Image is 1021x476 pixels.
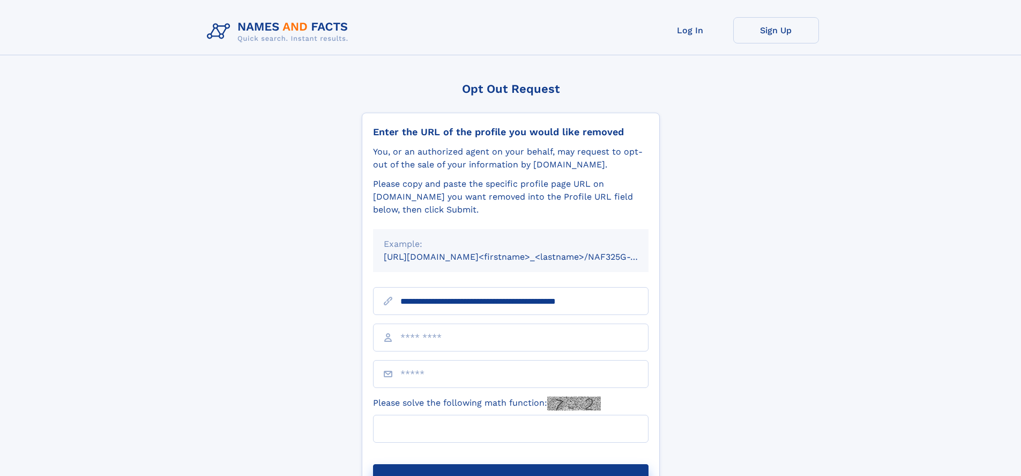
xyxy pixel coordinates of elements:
div: Enter the URL of the profile you would like removed [373,126,649,138]
div: Please copy and paste the specific profile page URL on [DOMAIN_NAME] you want removed into the Pr... [373,178,649,216]
div: You, or an authorized agent on your behalf, may request to opt-out of the sale of your informatio... [373,145,649,171]
img: Logo Names and Facts [203,17,357,46]
label: Please solve the following math function: [373,397,601,411]
div: Example: [384,238,638,251]
div: Opt Out Request [362,82,660,96]
a: Sign Up [733,17,819,43]
a: Log In [647,17,733,43]
small: [URL][DOMAIN_NAME]<firstname>_<lastname>/NAF325G-xxxxxxxx [384,252,669,262]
